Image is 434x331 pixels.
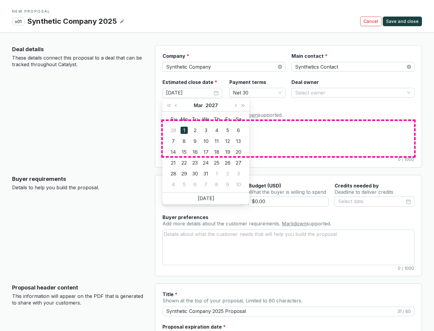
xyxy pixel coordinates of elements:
th: Tu [190,114,200,125]
th: We [200,114,211,125]
span: Synthetics Contact [295,62,411,71]
td: 2027-03-24 [200,157,211,168]
p: Proposal header content [12,283,145,292]
div: 28 [170,170,177,177]
th: Su [168,114,179,125]
p: Deal details [12,45,145,54]
div: 16 [191,148,199,156]
th: Fr [222,114,233,125]
span: close-circle [407,65,411,69]
div: 2 [224,170,231,177]
td: 2027-03-04 [211,125,222,136]
p: Details to help you build the proposal. [12,184,145,191]
button: Save and close [383,17,422,26]
span: Shown at the top of your proposal. Limited to 80 characters. [162,298,302,304]
button: Next month (PageDown) [231,99,239,111]
span: Add more details about the customer requirements. [162,221,282,227]
td: 2027-03-31 [200,168,211,179]
td: 2027-03-14 [168,147,179,157]
td: 2027-02-28 [168,125,179,136]
div: 17 [202,148,209,156]
p: v01 [12,18,24,25]
div: 22 [181,159,188,166]
span: supported. [307,221,331,227]
div: 23 [191,159,199,166]
td: 2027-03-03 [200,125,211,136]
div: 1 [181,127,188,134]
td: 2027-04-09 [222,179,233,190]
td: 2027-03-18 [211,147,222,157]
label: Payment terms [229,79,266,85]
label: Title [162,291,178,298]
td: 2027-03-01 [179,125,190,136]
th: Sa [233,114,244,125]
button: Choose a month [194,99,203,111]
td: 2027-03-02 [190,125,200,136]
label: Proposal expiration date [162,323,226,330]
td: 2027-03-06 [233,125,244,136]
td: 2027-04-04 [168,179,179,190]
div: 18 [213,148,220,156]
label: Company [162,53,189,59]
div: 15 [181,148,188,156]
div: 7 [170,138,177,145]
p: Buyer requirements [12,175,145,183]
div: 5 [224,127,231,134]
td: 2027-03-07 [168,136,179,147]
td: 2027-03-23 [190,157,200,168]
input: Select date [338,198,405,206]
div: 6 [235,127,242,134]
td: 2027-03-28 [168,168,179,179]
div: 27 [235,159,242,166]
div: 2 [191,127,199,134]
div: 9 [224,181,231,188]
td: 2027-04-10 [233,179,244,190]
div: 11 [213,138,220,145]
td: 2027-03-27 [233,157,244,168]
div: 4 [170,181,177,188]
div: 30 [191,170,199,177]
span: Synthetic Company [166,62,282,71]
p: NEW PROPOSAL [12,9,422,14]
div: 19 [224,148,231,156]
span: Budget (USD) [249,183,281,189]
button: Cancel [360,17,382,26]
td: 2027-03-22 [179,157,190,168]
div: 28 [170,127,177,134]
button: Previous month (PageUp) [173,99,181,111]
button: Next year (Control + right) [239,99,247,111]
button: Choose a year [206,99,218,111]
p: This information will appear on the PDF that is generated to share with your customers. [12,293,145,306]
div: 4 [213,127,220,134]
td: 2027-03-05 [222,125,233,136]
label: Estimated close date [162,79,217,85]
div: 8 [213,181,220,188]
th: Mo [179,114,190,125]
td: 2027-03-10 [200,136,211,147]
p: Synthetic Company 2025 [27,16,117,26]
span: What the buyer is willing to spend [249,189,326,195]
div: 6 [191,181,199,188]
button: Last year (Control + left) [165,99,173,111]
td: 2027-04-05 [179,179,190,190]
td: 2027-03-08 [179,136,190,147]
label: Credits needed by [335,182,379,189]
div: 20 [235,148,242,156]
label: Deal owner [291,79,319,85]
td: 2027-03-20 [233,147,244,157]
span: close-circle [278,65,282,69]
div: 13 [235,138,242,145]
td: 2027-04-07 [200,179,211,190]
div: 10 [235,181,242,188]
label: Buyer preferences [162,214,208,221]
div: 14 [170,148,177,156]
div: 1 [213,170,220,177]
td: 2027-03-25 [211,157,222,168]
div: 8 [181,138,188,145]
span: Deadline to deliver credits [335,189,393,195]
td: 2027-03-17 [200,147,211,157]
div: 26 [224,159,231,166]
span: Net 30 [233,88,282,97]
a: [DATE] [198,195,214,201]
td: 2027-04-06 [190,179,200,190]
